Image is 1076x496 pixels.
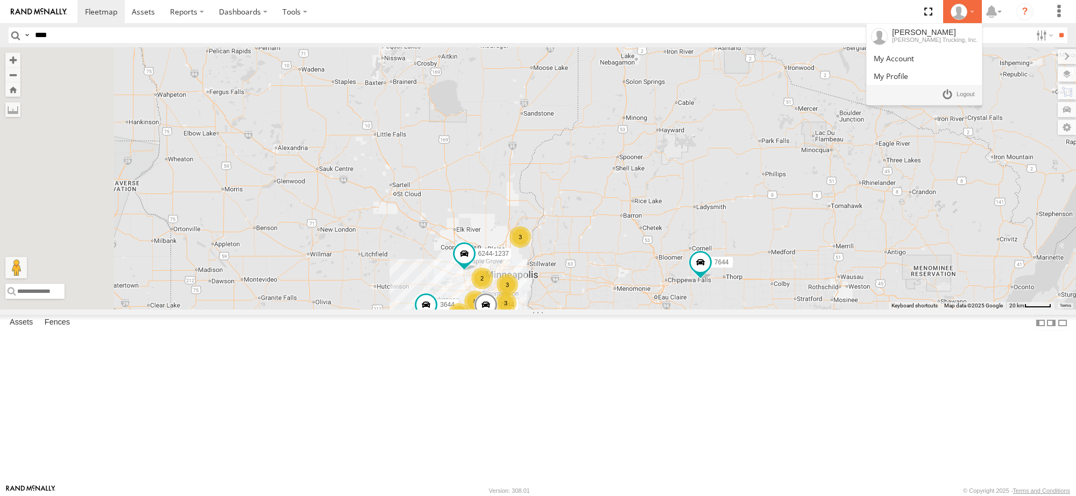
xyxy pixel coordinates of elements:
label: Fences [39,315,75,330]
div: 14 [448,303,470,325]
span: 7644 [714,258,729,266]
span: 3644 [440,301,455,308]
div: Version: 308.01 [489,487,530,494]
div: [PERSON_NAME] [892,28,978,37]
div: [PERSON_NAME] Trucking, Inc. [892,37,978,43]
span: 6244-1237 [478,250,509,257]
button: Zoom out [5,67,20,82]
button: Map Scale: 20 km per 46 pixels [1006,302,1054,310]
label: Measure [5,102,20,117]
div: 3 [497,274,518,296]
span: Map data ©2025 Google [944,303,1003,308]
button: Drag Pegman onto the map to open Street View [5,257,27,278]
i: ? [1016,3,1033,20]
a: Terms and Conditions [1013,487,1070,494]
label: Dock Summary Table to the Left [1035,315,1046,330]
button: Zoom in [5,53,20,67]
button: Keyboard shortcuts [891,302,938,310]
label: Dock Summary Table to the Right [1046,315,1057,330]
label: Assets [4,315,38,330]
label: Hide Summary Table [1057,315,1068,330]
button: Zoom Home [5,82,20,97]
label: Search Query [23,27,31,43]
div: 3 [495,292,516,314]
div: Nick King [947,4,978,20]
label: Search Filter Options [1032,27,1055,43]
img: rand-logo.svg [11,8,67,16]
label: Map Settings [1058,120,1076,135]
div: 2 [471,268,493,289]
div: 3 [509,226,531,248]
div: 8 [464,291,486,312]
a: Visit our Website [6,485,55,496]
a: Terms (opens in new tab) [1060,303,1071,307]
div: © Copyright 2025 - [963,487,1070,494]
span: 20 km [1009,303,1024,308]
